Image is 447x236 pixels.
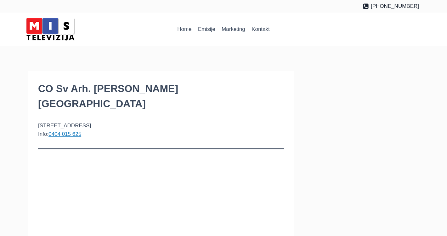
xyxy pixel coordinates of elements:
p: [STREET_ADDRESS] Info: [38,121,284,138]
a: Emisije [195,22,218,37]
a: [PHONE_NUMBER] [363,2,419,10]
h1: CO Sv Arh. [PERSON_NAME] [GEOGRAPHIC_DATA] [38,81,284,111]
nav: Primary [174,22,273,37]
span: [PHONE_NUMBER] [371,2,419,10]
img: MIS Television [24,16,77,43]
a: Kontakt [248,22,273,37]
a: 0404 015 625 [48,131,81,137]
a: Home [174,22,195,37]
a: Marketing [218,22,248,37]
